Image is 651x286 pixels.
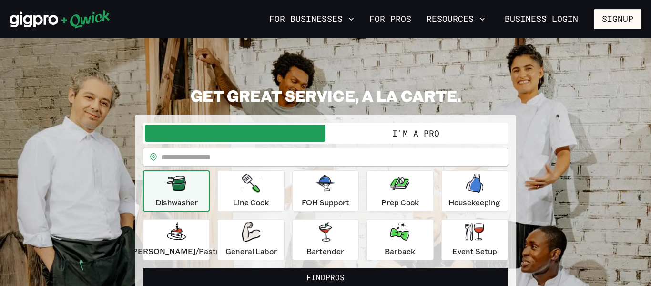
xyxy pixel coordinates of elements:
[135,86,516,105] h2: GET GREAT SERVICE, A LA CARTE.
[497,9,586,29] a: Business Login
[594,9,641,29] button: Signup
[265,11,358,27] button: For Businesses
[233,197,269,208] p: Line Cook
[130,245,223,257] p: [PERSON_NAME]/Pastry
[143,219,210,260] button: [PERSON_NAME]/Pastry
[448,197,500,208] p: Housekeeping
[366,170,433,212] button: Prep Cook
[225,245,277,257] p: General Labor
[302,197,349,208] p: FOH Support
[155,197,198,208] p: Dishwasher
[366,11,415,27] a: For Pros
[145,125,325,142] button: I'm a Business
[143,170,210,212] button: Dishwasher
[306,245,344,257] p: Bartender
[385,245,415,257] p: Barback
[441,170,508,212] button: Housekeeping
[366,219,433,260] button: Barback
[292,170,359,212] button: FOH Support
[423,11,489,27] button: Resources
[217,219,284,260] button: General Labor
[325,125,506,142] button: I'm a Pro
[217,170,284,212] button: Line Cook
[381,197,419,208] p: Prep Cook
[441,219,508,260] button: Event Setup
[452,245,497,257] p: Event Setup
[292,219,359,260] button: Bartender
